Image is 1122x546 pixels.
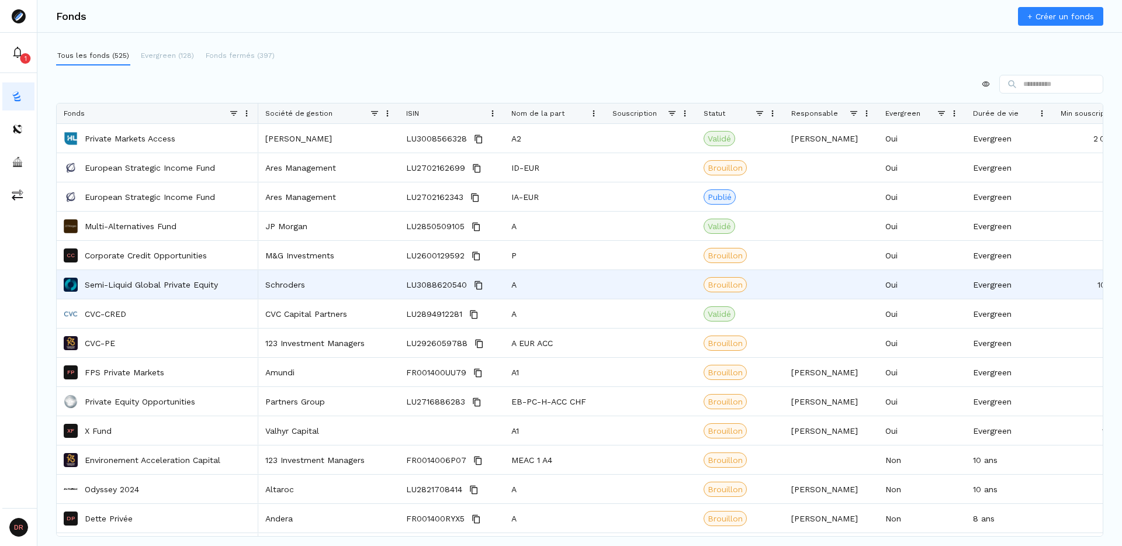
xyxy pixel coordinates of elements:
img: Private Equity Opportunities [64,395,78,409]
span: Validé [708,220,731,232]
div: Evergreen [966,212,1054,240]
a: + Créer un fonds [1018,7,1103,26]
a: Corporate Credit Opportunities [85,250,207,261]
a: FPS Private Markets [85,367,164,378]
img: funds [12,91,23,102]
div: Ares Management [258,153,399,182]
div: Oui [878,416,966,445]
div: Oui [878,241,966,269]
div: Evergreen [966,124,1054,153]
h3: Fonds [56,11,86,22]
span: Brouillon [708,337,743,349]
p: Tous les fonds (525) [57,50,129,61]
span: DR [9,518,28,537]
button: Copy [467,483,481,497]
span: Evergreen [885,109,920,118]
div: Oui [878,358,966,386]
img: distributors [12,123,23,135]
a: Environement Acceleration Capital [85,454,220,466]
span: Min souscription [1061,109,1118,118]
button: Copy [467,307,481,322]
a: Private Equity Opportunities [85,396,195,407]
div: Oui [878,212,966,240]
span: Fonds [64,109,85,118]
img: Private Markets Access [64,132,78,146]
div: Evergreen [966,270,1054,299]
span: LU2702162699 [406,154,465,182]
img: Semi-Liquid Global Private Equity [64,278,78,292]
button: Copy [469,512,483,526]
button: asset-managers [2,148,34,176]
div: Evergreen [966,182,1054,211]
div: 10 ans [966,475,1054,503]
div: Oui [878,124,966,153]
div: Oui [878,299,966,328]
div: [PERSON_NAME] [258,124,399,153]
span: Brouillon [708,513,743,524]
button: Copy [469,249,483,263]
div: Andera [258,504,399,533]
div: CVC Capital Partners [258,299,399,328]
div: Partners Group [258,387,399,416]
div: Evergreen [966,416,1054,445]
div: P [504,241,605,269]
span: LU2894912281 [406,300,462,329]
img: asset-managers [12,156,23,168]
div: Evergreen [966,329,1054,357]
div: Evergreen [966,358,1054,386]
button: distributors [2,115,34,143]
span: LU3008566328 [406,125,467,153]
button: commissions [2,181,34,209]
div: A [504,270,605,299]
div: [PERSON_NAME] [784,416,878,445]
p: Dette Privée [85,513,133,524]
div: Evergreen [966,387,1054,416]
div: Ares Management [258,182,399,211]
a: CVC-CRED [85,308,126,320]
span: FR0014006P07 [406,446,466,475]
div: A [504,475,605,503]
button: Tous les fonds (525) [56,47,130,65]
span: ISIN [406,109,419,118]
span: Nom de la part [511,109,565,118]
div: Non [878,475,966,503]
span: Brouillon [708,162,743,174]
div: ID-EUR [504,153,605,182]
div: Evergreen [966,299,1054,328]
button: Copy [472,132,486,146]
div: [PERSON_NAME] [784,358,878,386]
p: FP [67,369,74,375]
span: Brouillon [708,367,743,378]
a: X Fund [85,425,112,437]
div: [PERSON_NAME] [784,475,878,503]
div: Amundi [258,358,399,386]
button: Copy [472,337,486,351]
div: Schroders [258,270,399,299]
div: 8 ans [966,504,1054,533]
button: Copy [469,220,483,234]
span: FR001400UU79 [406,358,466,387]
a: Odyssey 2024 [85,483,139,495]
p: Fonds fermés (397) [206,50,275,61]
a: Semi-Liquid Global Private Equity [85,279,218,291]
a: CVC-PE [85,337,115,349]
p: DP [67,516,75,521]
div: 10 ans [966,445,1054,474]
a: Private Markets Access [85,133,175,144]
button: Evergreen (128) [140,47,195,65]
div: Oui [878,182,966,211]
a: European Strategic Income Fund [85,162,215,174]
span: Société de gestion [265,109,333,118]
a: funds [2,82,34,110]
span: Responsable [791,109,838,118]
div: M&G Investments [258,241,399,269]
span: LU2600129592 [406,241,465,270]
